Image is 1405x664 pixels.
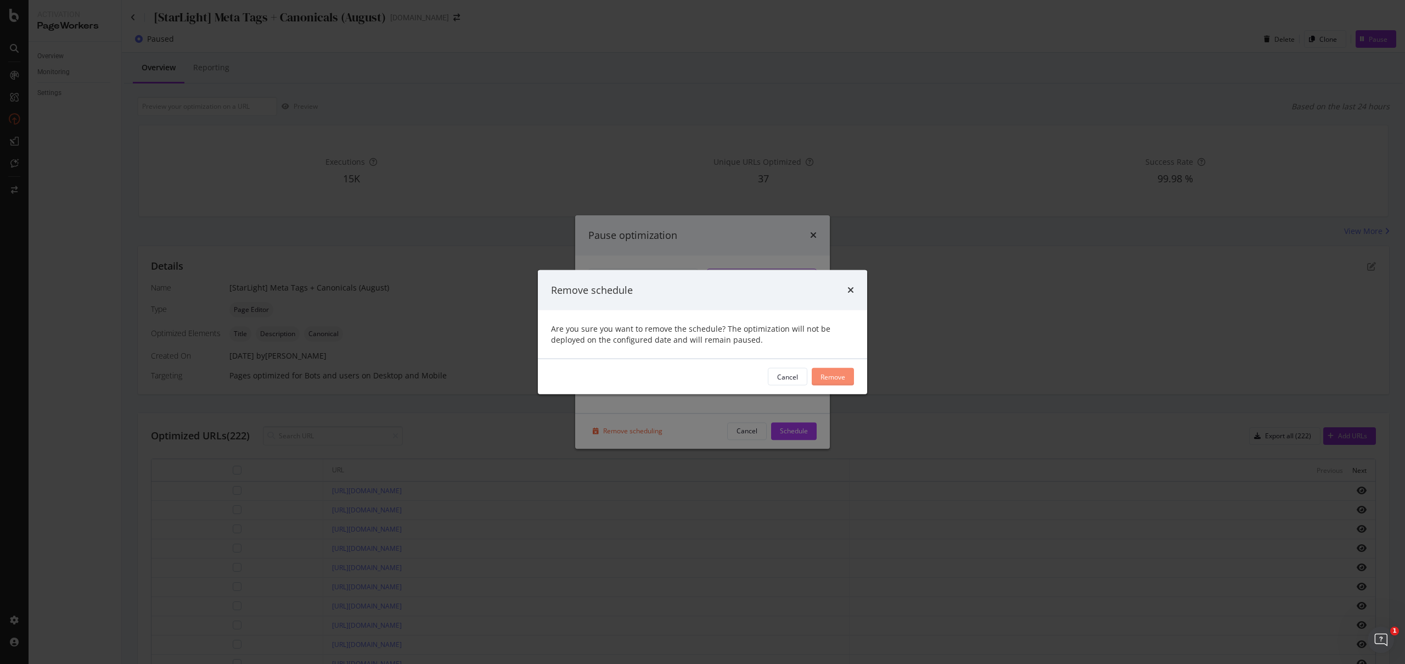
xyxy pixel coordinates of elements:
[847,283,854,297] div: times
[812,368,854,386] button: Remove
[820,372,845,381] div: Remove
[538,270,867,394] div: modal
[538,310,867,359] div: Are you sure you want to remove the schedule? The optimization will not be deployed on the config...
[768,368,807,386] button: Cancel
[1390,627,1399,635] span: 1
[1368,627,1394,653] iframe: Intercom live chat
[551,283,633,297] div: Remove schedule
[777,372,798,381] div: Cancel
